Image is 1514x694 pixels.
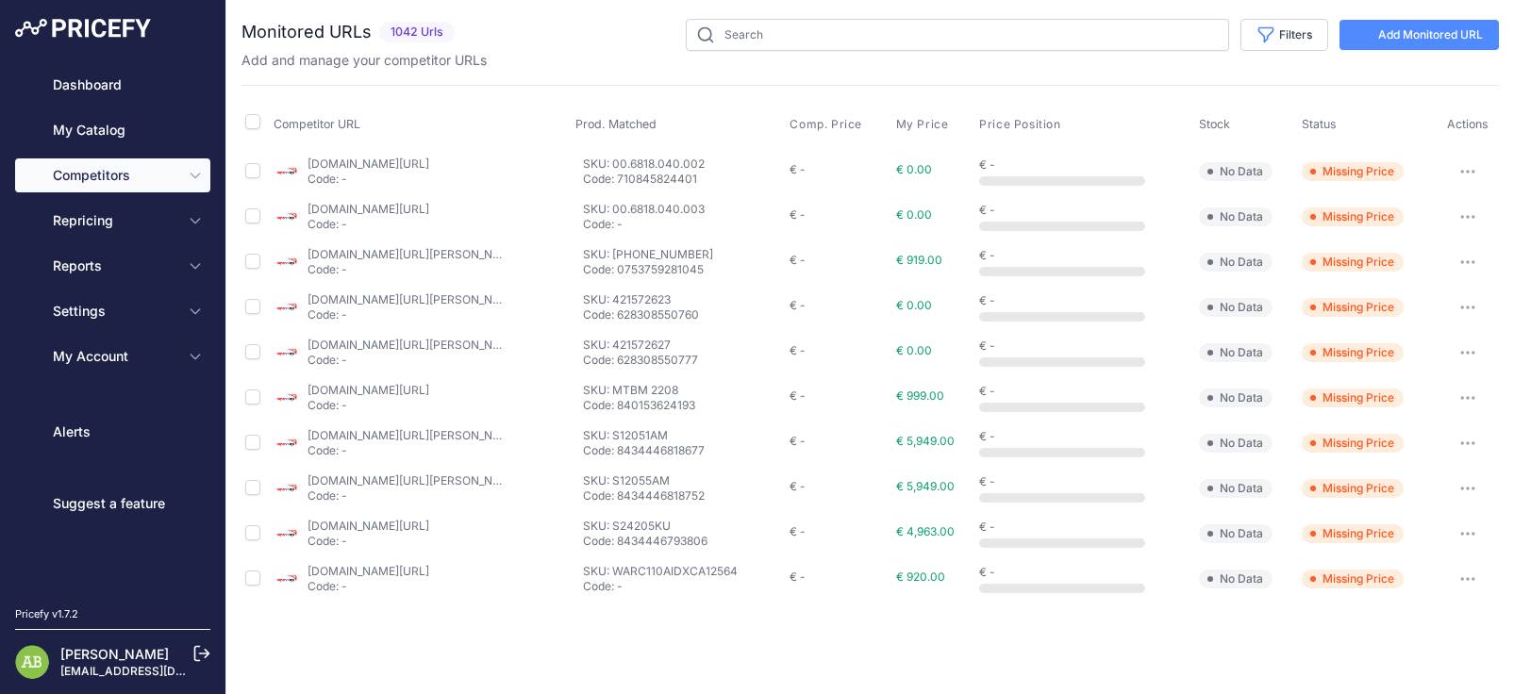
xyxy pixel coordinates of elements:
[896,253,942,267] span: € 919.00
[308,353,504,368] p: Code: -
[308,398,429,413] p: Code: -
[1339,20,1499,50] a: Add Monitored URL
[1199,434,1273,453] span: No Data
[308,534,429,549] p: Code: -
[1302,343,1404,362] span: Missing Price
[15,415,210,449] a: Alerts
[896,117,953,132] button: My Price
[979,384,1191,399] div: € -
[583,579,783,594] p: Code: -
[583,157,783,172] p: SKU: 00.6818.040.002
[896,298,932,312] span: € 0.00
[1199,162,1273,181] span: No Data
[790,253,888,268] div: € -
[1302,388,1404,407] span: Missing Price
[1199,479,1273,498] span: No Data
[583,262,783,277] p: Code: 0753759281045
[308,564,429,578] a: [DOMAIN_NAME][URL]
[583,443,783,458] p: Code: 8434446818677
[790,117,866,132] button: Comp. Price
[15,249,210,283] button: Reports
[1302,117,1337,131] span: Status
[1199,570,1273,588] span: No Data
[583,172,783,187] p: Code: 710845824401
[790,162,888,177] div: € -
[575,117,657,131] span: Prod. Matched
[790,298,888,313] div: € -
[686,19,1229,51] input: Search
[583,247,783,262] p: SKU: [PHONE_NUMBER]
[308,338,521,352] a: [DOMAIN_NAME][URL][PERSON_NAME]
[583,307,783,322] p: Code: 628308550760
[896,570,945,584] span: € 920.00
[896,117,949,132] span: My Price
[308,383,429,397] a: [DOMAIN_NAME][URL]
[896,479,955,493] span: € 5,949.00
[308,307,504,322] p: Code: -
[979,117,1064,132] button: Price Position
[1199,524,1273,543] span: No Data
[1447,117,1489,131] span: Actions
[15,606,78,622] div: Pricefy v1.7.2
[15,113,210,147] a: My Catalog
[583,473,783,488] p: SKU: S12055AM
[790,343,888,358] div: € -
[53,302,176,321] span: Settings
[1199,298,1273,317] span: No Data
[308,202,429,216] a: [DOMAIN_NAME][URL]
[896,343,932,357] span: € 0.00
[15,487,210,520] a: Suggest a feature
[1302,253,1404,272] span: Missing Price
[583,534,783,549] p: Code: 8434446793806
[1199,207,1273,226] span: No Data
[53,347,176,366] span: My Account
[583,519,783,534] p: SKU: S24205KU
[1199,117,1230,131] span: Stock
[53,256,176,275] span: Reports
[790,117,862,132] span: Comp. Price
[308,292,521,306] a: [DOMAIN_NAME][URL][PERSON_NAME]
[241,51,487,70] p: Add and manage your competitor URLs
[979,203,1191,218] div: € -
[308,157,429,171] a: [DOMAIN_NAME][URL]
[583,398,783,413] p: Code: 840153624193
[15,294,210,328] button: Settings
[896,162,932,176] span: € 0.00
[979,565,1191,580] div: € -
[790,207,888,223] div: € -
[308,473,521,487] a: [DOMAIN_NAME][URL][PERSON_NAME]
[308,579,429,594] p: Code: -
[896,207,932,222] span: € 0.00
[308,519,429,533] a: [DOMAIN_NAME][URL]
[308,443,504,458] p: Code: -
[1302,524,1404,543] span: Missing Price
[1240,19,1328,51] button: Filters
[790,434,888,449] div: € -
[15,19,151,38] img: Pricefy Logo
[896,388,944,403] span: € 999.00
[979,429,1191,444] div: € -
[896,434,955,448] span: € 5,949.00
[979,248,1191,263] div: € -
[53,166,176,185] span: Competitors
[15,68,210,584] nav: Sidebar
[60,646,169,662] a: [PERSON_NAME]
[308,172,429,187] p: Code: -
[15,158,210,192] button: Competitors
[583,338,783,353] p: SKU: 421572627
[979,293,1191,308] div: € -
[790,570,888,585] div: € -
[308,262,504,277] p: Code: -
[274,117,360,131] span: Competitor URL
[241,19,372,45] h2: Monitored URLs
[308,428,521,442] a: [DOMAIN_NAME][URL][PERSON_NAME]
[979,474,1191,489] div: € -
[1302,162,1404,181] span: Missing Price
[308,488,504,504] p: Code: -
[1302,207,1404,226] span: Missing Price
[979,520,1191,535] div: € -
[60,664,258,678] a: [EMAIL_ADDRESS][DOMAIN_NAME]
[583,428,783,443] p: SKU: S12051AM
[1302,298,1404,317] span: Missing Price
[379,22,455,43] span: 1042 Urls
